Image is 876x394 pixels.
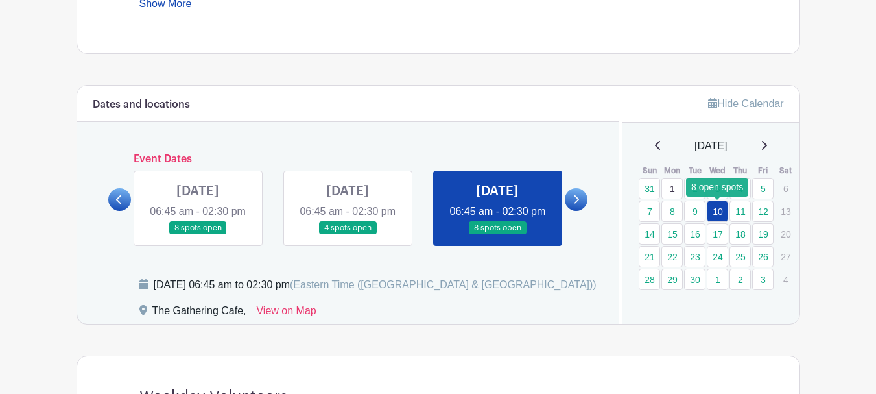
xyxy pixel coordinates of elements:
a: 29 [661,269,683,290]
a: 12 [752,201,774,222]
a: 8 [661,201,683,222]
p: 27 [775,247,796,267]
p: 13 [775,201,796,221]
th: Fri [752,164,774,177]
a: 16 [684,223,705,245]
th: Sun [638,164,661,177]
span: (Eastern Time ([GEOGRAPHIC_DATA] & [GEOGRAPHIC_DATA])) [290,279,597,290]
th: Sat [774,164,797,177]
p: 20 [775,224,796,244]
a: 23 [684,246,705,267]
a: 17 [707,223,728,245]
span: [DATE] [694,138,727,154]
a: 7 [639,201,660,222]
a: 25 [729,246,751,267]
a: 18 [729,223,751,245]
h6: Event Dates [131,153,565,166]
a: 3 [752,269,774,290]
a: 10 [707,201,728,222]
a: 24 [707,246,728,267]
a: 22 [661,246,683,267]
th: Wed [706,164,729,177]
a: 15 [661,223,683,245]
a: 30 [684,269,705,290]
a: Hide Calendar [708,98,783,109]
a: 21 [639,246,660,267]
a: 28 [639,269,660,290]
a: 26 [752,246,774,267]
h6: Dates and locations [93,99,190,111]
a: 1 [661,178,683,199]
p: 4 [775,269,796,289]
a: 9 [684,201,705,222]
div: 8 open spots [686,178,748,197]
a: 1 [707,269,728,290]
th: Tue [683,164,706,177]
th: Thu [729,164,752,177]
div: The Gathering Cafe, [152,303,246,324]
a: 14 [639,223,660,245]
a: 5 [752,178,774,199]
p: 6 [775,179,796,199]
a: 11 [729,201,751,222]
a: View on Map [256,303,316,324]
a: 2 [729,269,751,290]
div: [DATE] 06:45 am to 02:30 pm [154,277,597,293]
th: Mon [661,164,683,177]
a: 31 [639,178,660,199]
a: 19 [752,223,774,245]
a: 2 [684,178,705,199]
